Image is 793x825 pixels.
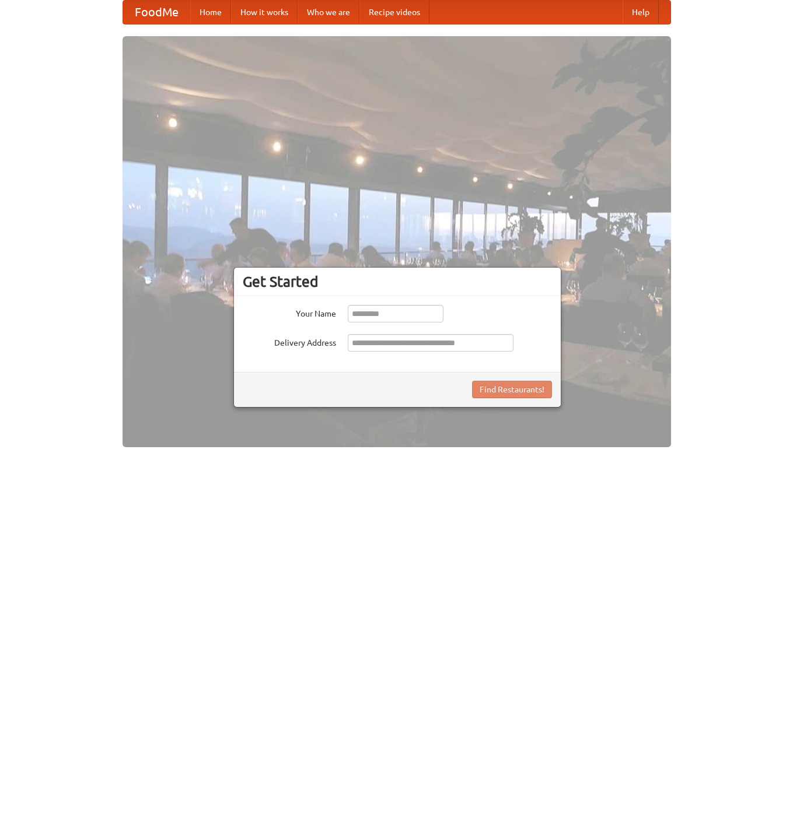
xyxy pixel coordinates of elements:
[243,273,552,290] h3: Get Started
[231,1,298,24] a: How it works
[359,1,429,24] a: Recipe videos
[472,381,552,398] button: Find Restaurants!
[623,1,659,24] a: Help
[243,334,336,349] label: Delivery Address
[298,1,359,24] a: Who we are
[123,1,190,24] a: FoodMe
[243,305,336,320] label: Your Name
[190,1,231,24] a: Home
